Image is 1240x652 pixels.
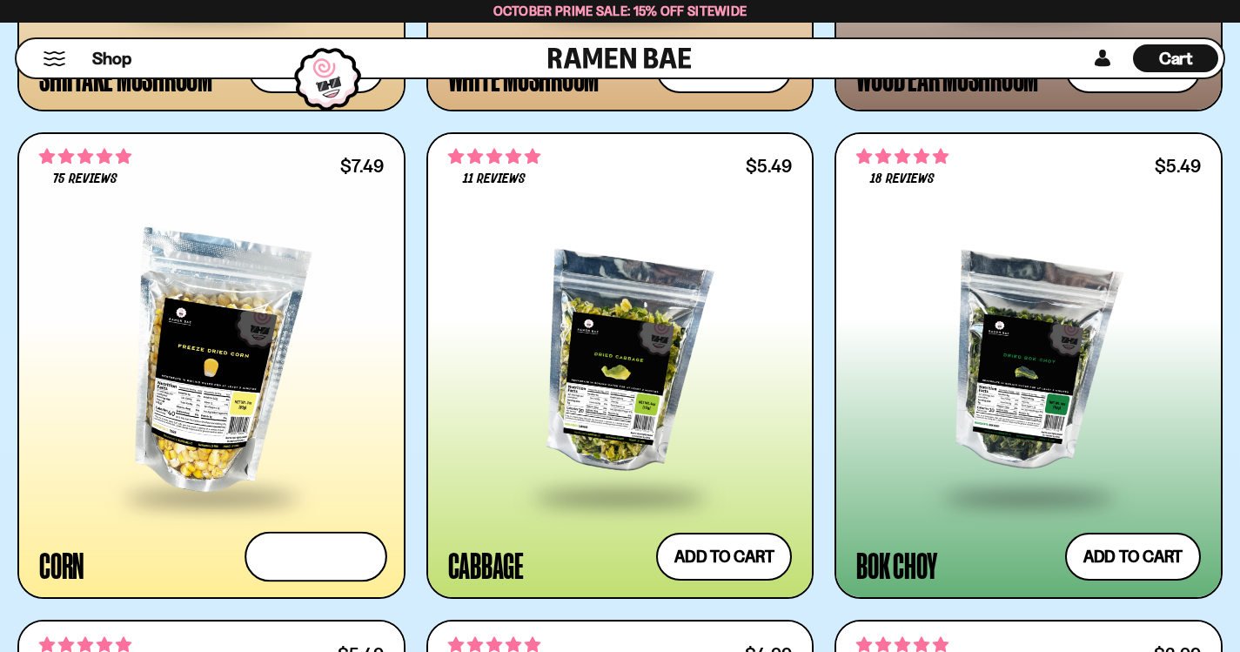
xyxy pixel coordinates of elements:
div: Corn [39,549,84,581]
button: Add to cart [1065,533,1201,581]
span: 4.82 stars [448,145,540,168]
div: Bok Choy [856,549,936,581]
div: $5.49 [1155,158,1201,174]
a: Shop [92,44,131,72]
button: Mobile Menu Trigger [43,51,66,66]
div: $7.49 [340,158,384,174]
a: 4.91 stars 75 reviews $7.49 Corn Add to cart [17,132,406,599]
span: 11 reviews [463,172,526,186]
span: 4.83 stars [856,145,948,168]
a: 4.82 stars 11 reviews $5.49 Cabbage Add to cart [426,132,814,599]
a: 4.83 stars 18 reviews $5.49 Bok Choy Add to cart [834,132,1223,599]
div: Cabbage [448,549,524,581]
button: Add to cart [656,533,792,581]
div: $5.49 [746,158,792,174]
span: 4.91 stars [39,145,131,168]
span: Shop [92,47,131,71]
span: 75 reviews [53,172,117,186]
button: Add to cart [245,532,387,582]
span: Cart [1159,48,1193,69]
span: October Prime Sale: 15% off Sitewide [493,3,747,19]
span: 18 reviews [870,172,935,186]
div: Cart [1133,39,1218,77]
